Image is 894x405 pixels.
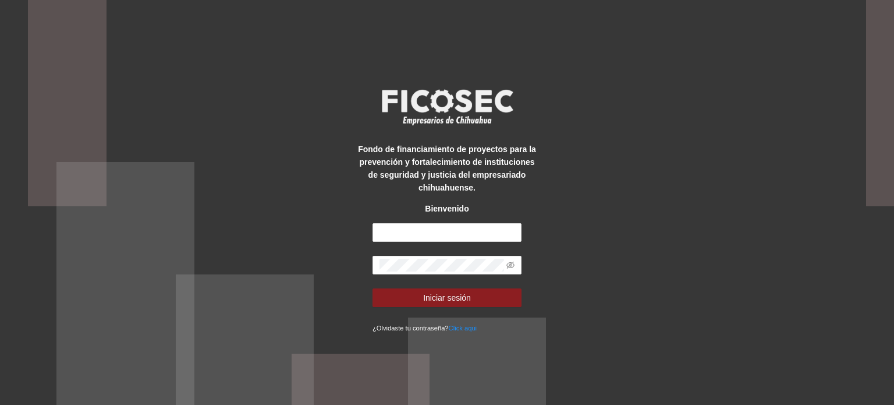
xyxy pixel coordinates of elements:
[374,86,520,129] img: logo
[372,325,477,332] small: ¿Olvidaste tu contraseña?
[423,291,471,304] span: Iniciar sesión
[449,325,477,332] a: Click aqui
[506,261,515,269] span: eye-invisible
[358,145,536,192] strong: Fondo de financiamiento de proyectos para la prevención y fortalecimiento de instituciones de seg...
[372,288,521,307] button: Iniciar sesión
[425,204,469,213] strong: Bienvenido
